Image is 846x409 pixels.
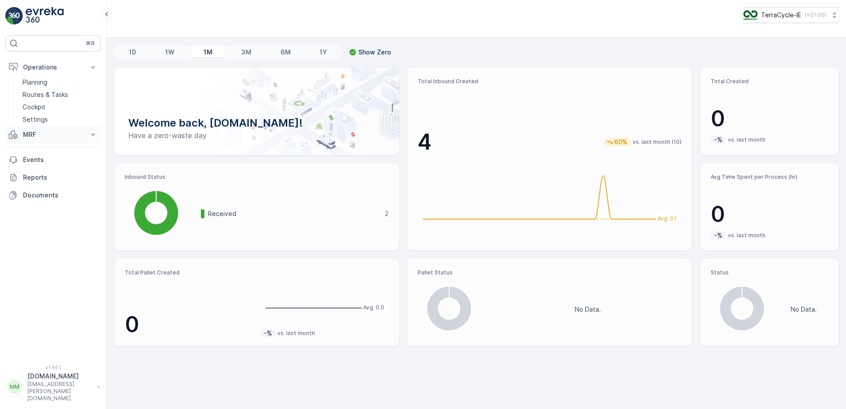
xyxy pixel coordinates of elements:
p: 0 [711,105,828,132]
p: 0 [125,311,253,338]
button: Operations [5,58,101,76]
a: Reports [5,169,101,186]
p: Status [711,269,828,276]
p: Welcome back, [DOMAIN_NAME]! [128,116,385,130]
p: -% [263,329,273,338]
p: Planning [23,78,47,87]
p: 1W [165,48,174,57]
p: Avg Time Spent per Process (hr) [711,174,828,181]
p: 3M [241,48,251,57]
p: Show Zero [358,48,391,57]
p: TerraCycle-IE [761,11,801,19]
p: Operations [23,63,83,72]
p: Settings [23,115,48,124]
p: 60% [613,138,628,147]
p: vs. last month [728,232,765,239]
p: [DOMAIN_NAME] [27,372,93,381]
img: logo_light-DOdMpM7g.png [26,7,64,25]
button: TerraCycle-IE(+01:00) [743,7,839,23]
p: ( +01:00 ) [805,12,827,19]
p: Total Created [711,78,828,85]
p: 1D [129,48,136,57]
p: No Data. [575,305,601,314]
img: logo [5,7,23,25]
p: Have a zero-waste day [128,130,385,141]
p: vs. last month (10) [633,139,681,146]
p: Events [23,155,97,164]
p: Cockpit [23,103,46,112]
a: Settings [19,113,101,126]
p: vs. last month [728,136,765,143]
a: Planning [19,76,101,89]
a: Routes & Tasks [19,89,101,101]
p: Routes & Tasks [23,90,68,99]
p: vs. last month [277,330,315,337]
p: [EMAIL_ADDRESS][PERSON_NAME][DOMAIN_NAME] [27,381,93,402]
p: 1Y [319,48,327,57]
p: ⌘B [86,40,95,47]
a: Events [5,151,101,169]
p: -% [713,135,723,144]
p: 6M [281,48,291,57]
button: MM[DOMAIN_NAME][EMAIL_ADDRESS][PERSON_NAME][DOMAIN_NAME] [5,372,101,402]
p: 2 [385,209,388,218]
p: 4 [418,129,431,155]
div: MM [8,380,22,394]
p: Total Inbound Created [418,78,681,85]
img: TC_CKGxpWm.png [743,10,758,20]
a: Documents [5,186,101,204]
p: 1M [204,48,212,57]
p: Pallet Status [418,269,681,276]
p: 0 [711,201,828,228]
button: MRF [5,126,101,143]
p: Received [208,209,379,218]
p: Reports [23,173,97,182]
p: Total Pallet Created [125,269,253,276]
span: v 1.48.1 [5,365,101,370]
p: -% [713,231,723,240]
p: Inbound Status [125,174,388,181]
p: MRF [23,130,83,139]
p: No Data. [791,305,817,314]
p: Documents [23,191,97,200]
a: Cockpit [19,101,101,113]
